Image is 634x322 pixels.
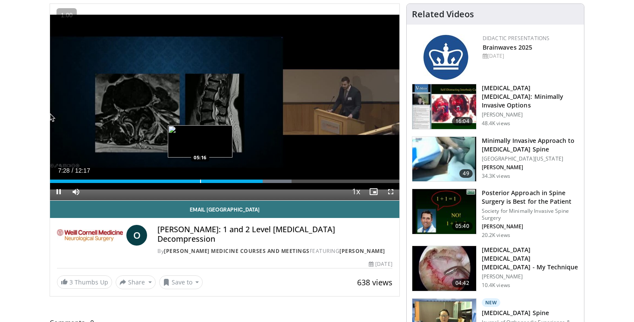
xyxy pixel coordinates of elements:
img: image.jpeg [168,125,232,158]
p: 48.4K views [482,120,510,127]
video-js: Video Player [50,4,399,201]
img: Weill Cornell Medicine Courses and Meetings [57,225,123,246]
span: 05:40 [452,222,473,230]
img: 38787_0000_3.png.150x105_q85_crop-smart_upscale.jpg [412,137,476,182]
p: 10.4K views [482,282,510,289]
a: [PERSON_NAME] Medicine Courses and Meetings [164,247,310,255]
h4: Related Videos [412,9,474,19]
p: [GEOGRAPHIC_DATA][US_STATE] [482,155,579,162]
span: 49 [459,169,472,178]
span: 3 [69,278,73,286]
a: Brainwaves 2025 [483,43,533,51]
p: [PERSON_NAME] [482,111,579,118]
span: 12:17 [75,167,90,174]
a: 49 Minimally Invasive Approach to [MEDICAL_DATA] Spine [GEOGRAPHIC_DATA][US_STATE] [PERSON_NAME] ... [412,136,579,182]
p: Society for Minimally Invasive Spine Surgery [482,208,579,221]
button: Playback Rate [348,183,365,200]
p: 34.3K views [482,173,510,180]
a: 16:04 [MEDICAL_DATA] [MEDICAL_DATA]: Minimally Invasive Options [PERSON_NAME] 48.4K views [412,84,579,129]
h3: [MEDICAL_DATA] [MEDICAL_DATA] [MEDICAL_DATA] - My Technique [482,246,579,271]
img: 24fc6d06-05ab-49be-9020-6cb578b60684.png.150x105_q85_autocrop_double_scale_upscale_version-0.2.jpg [423,35,468,80]
div: Progress Bar [50,180,399,183]
button: Fullscreen [382,183,399,200]
h3: Minimally Invasive Approach to [MEDICAL_DATA] Spine [482,136,579,154]
img: 9f1438f7-b5aa-4a55-ab7b-c34f90e48e66.150x105_q85_crop-smart_upscale.jpg [412,84,476,129]
a: O [126,225,147,246]
a: 05:40 Posterior Approach in Spine Surgery is Best for the Patient Society for Minimally Invasive ... [412,189,579,239]
img: gaffar_3.png.150x105_q85_crop-smart_upscale.jpg [412,246,476,291]
a: 04:42 [MEDICAL_DATA] [MEDICAL_DATA] [MEDICAL_DATA] - My Technique [PERSON_NAME] 10.4K views [412,246,579,291]
div: [DATE] [483,52,577,60]
p: 20.2K views [482,232,510,239]
div: Didactic Presentations [483,35,577,42]
a: 3 Thumbs Up [57,275,112,289]
button: Share [116,275,156,289]
span: 7:28 [58,167,69,174]
div: [DATE] [369,260,392,268]
button: Enable picture-in-picture mode [365,183,382,200]
h3: Posterior Approach in Spine Surgery is Best for the Patient [482,189,579,206]
p: [PERSON_NAME] [482,223,579,230]
button: Pause [50,183,67,200]
img: 3b6f0384-b2b2-4baa-b997-2e524ebddc4b.150x105_q85_crop-smart_upscale.jpg [412,189,476,234]
span: 04:42 [452,279,473,287]
p: [PERSON_NAME] [482,273,579,280]
span: / [72,167,73,174]
h3: [MEDICAL_DATA] [MEDICAL_DATA]: Minimally Invasive Options [482,84,579,110]
h3: [MEDICAL_DATA] Spine [482,309,579,317]
span: 638 views [357,277,392,287]
button: Save to [159,275,203,289]
span: 16:04 [452,117,473,126]
button: Mute [67,183,85,200]
a: [PERSON_NAME] [339,247,385,255]
p: New [482,298,501,307]
h4: [PERSON_NAME]: 1 and 2 Level [MEDICAL_DATA] Decompression [157,225,392,243]
p: [PERSON_NAME] [482,164,579,171]
div: By FEATURING [157,247,392,255]
a: Email [GEOGRAPHIC_DATA] [50,201,399,218]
